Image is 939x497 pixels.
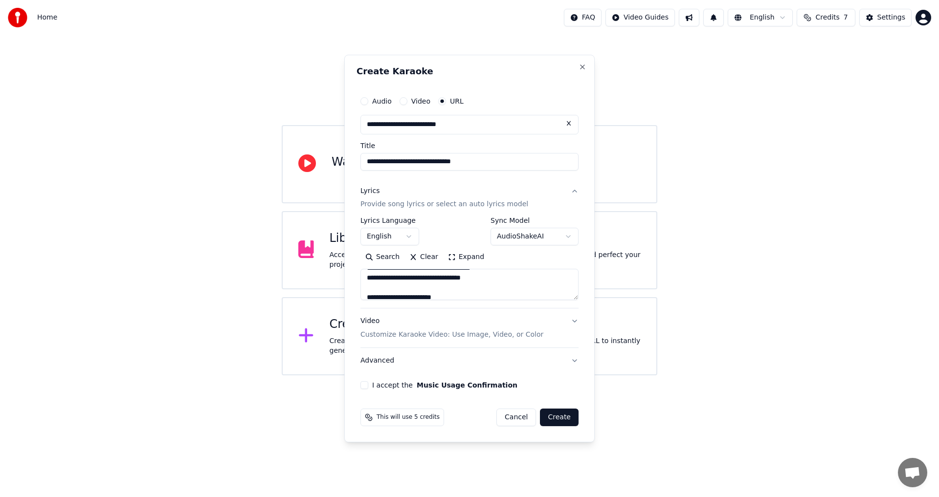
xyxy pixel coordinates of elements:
label: Title [360,142,579,149]
p: Provide song lyrics or select an auto lyrics model [360,200,528,210]
div: LyricsProvide song lyrics or select an auto lyrics model [360,217,579,308]
p: Customize Karaoke Video: Use Image, Video, or Color [360,330,543,340]
label: Sync Model [491,217,579,224]
button: Create [540,409,579,426]
h2: Create Karaoke [357,67,582,76]
button: Expand [443,250,489,265]
button: I accept the [417,382,517,389]
label: URL [450,98,464,105]
button: VideoCustomize Karaoke Video: Use Image, Video, or Color [360,309,579,348]
button: Cancel [496,409,536,426]
div: Lyrics [360,186,380,196]
button: Clear [404,250,443,265]
label: I accept the [372,382,517,389]
label: Audio [372,98,392,105]
button: Search [360,250,404,265]
span: This will use 5 credits [377,413,440,421]
button: Advanced [360,348,579,373]
label: Video [411,98,430,105]
div: Video [360,317,543,340]
label: Lyrics Language [360,217,419,224]
button: LyricsProvide song lyrics or select an auto lyrics model [360,178,579,217]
